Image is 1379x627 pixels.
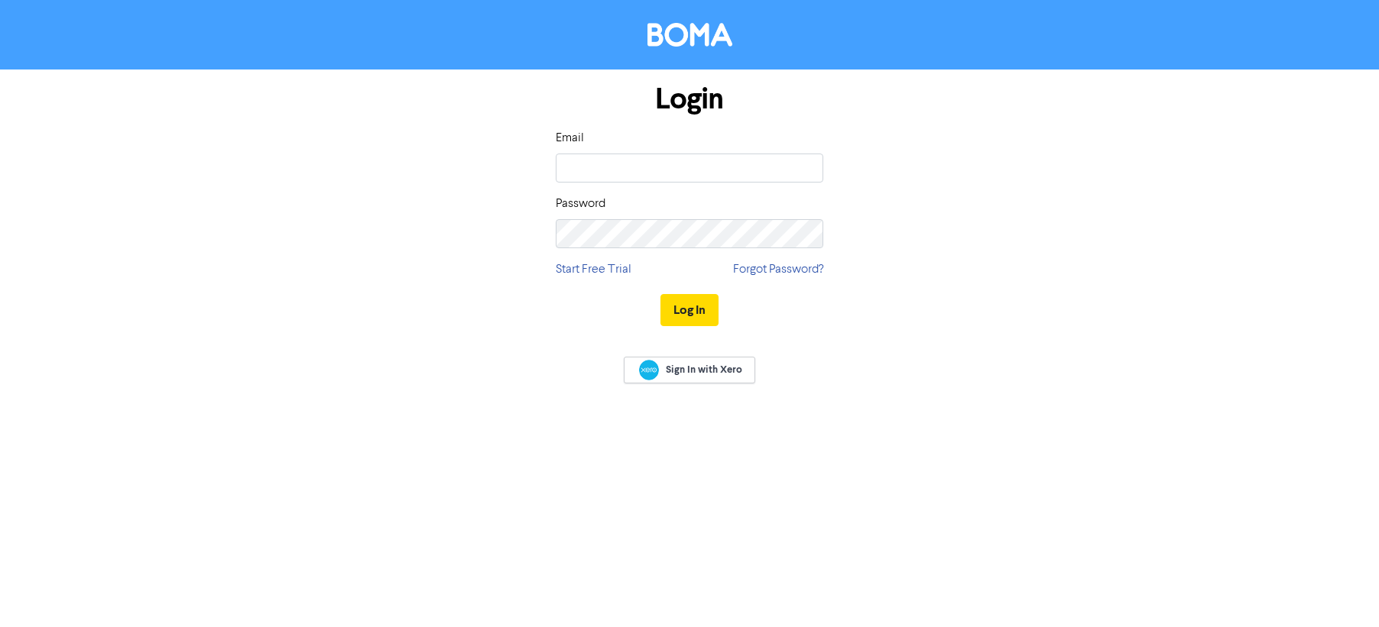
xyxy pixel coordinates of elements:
[556,82,823,117] h1: Login
[639,360,659,380] img: Xero logo
[666,363,742,377] span: Sign In with Xero
[556,195,605,213] label: Password
[733,260,823,279] a: Forgot Password?
[647,23,732,47] img: BOMA Logo
[556,129,584,147] label: Email
[624,357,755,383] a: Sign In with Xero
[556,260,631,279] a: Start Free Trial
[1303,554,1379,627] iframe: Chat Widget
[660,294,719,326] button: Log In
